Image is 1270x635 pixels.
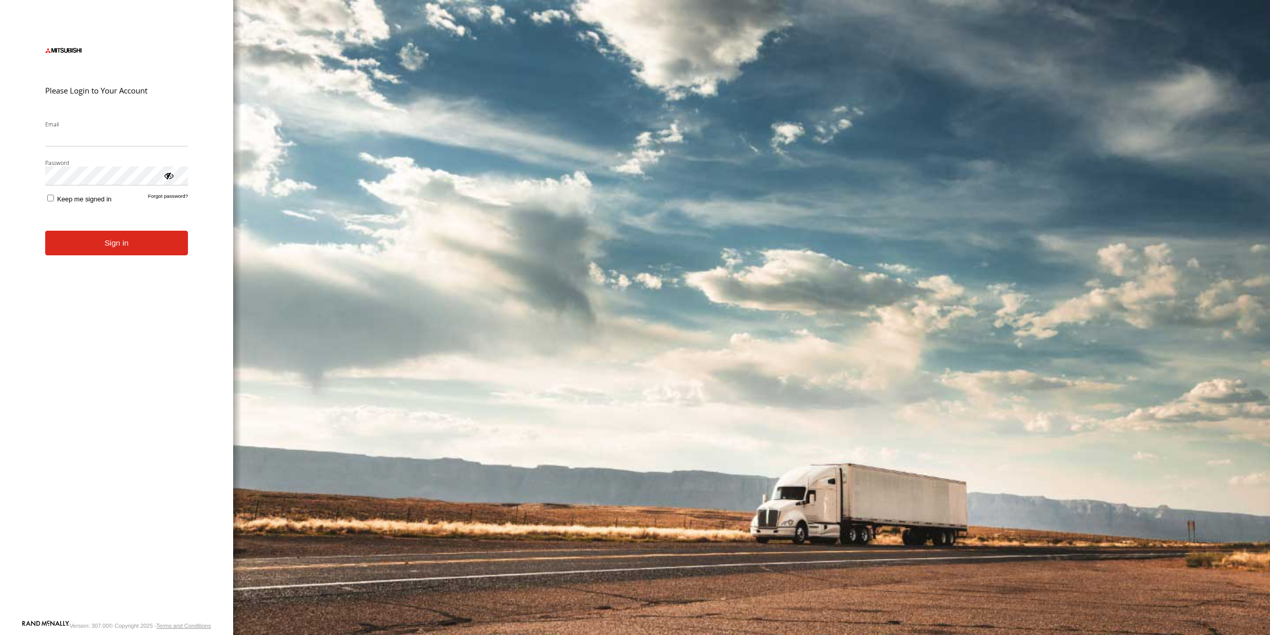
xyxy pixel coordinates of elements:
span: Keep me signed in [57,195,111,203]
label: Email [45,120,188,128]
img: Mitsubishi Fleet [45,40,82,61]
h2: Please Login to Your Account [45,85,188,96]
input: Keep me signed in [47,195,54,201]
div: Version: 307.00 [69,623,108,629]
a: Terms and Conditions [156,623,211,629]
form: main [30,25,204,620]
a: Visit our Website [22,621,69,631]
a: Forgot password? [148,193,188,203]
label: Password [45,159,188,166]
div: ViewPassword [163,170,174,180]
button: Sign in [45,231,188,256]
div: © Copyright 2025 - [109,623,211,629]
